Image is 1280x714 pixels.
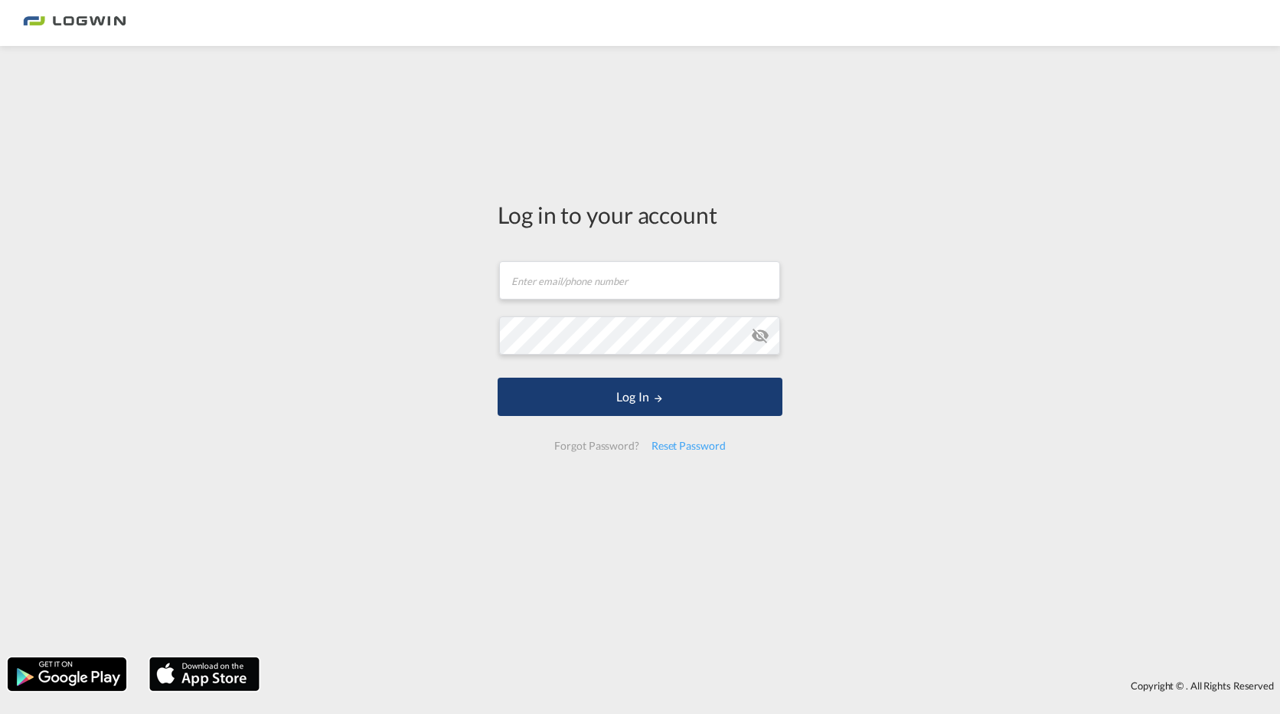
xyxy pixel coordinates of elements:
[6,656,128,693] img: google.png
[267,673,1280,699] div: Copyright © . All Rights Reserved
[498,378,782,416] button: LOGIN
[23,6,126,41] img: bc73a0e0d8c111efacd525e4c8ad7d32.png
[645,432,732,460] div: Reset Password
[548,432,645,460] div: Forgot Password?
[148,656,261,693] img: apple.png
[498,198,782,231] div: Log in to your account
[751,326,769,345] md-icon: icon-eye-off
[499,261,780,300] input: Enter email/phone number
